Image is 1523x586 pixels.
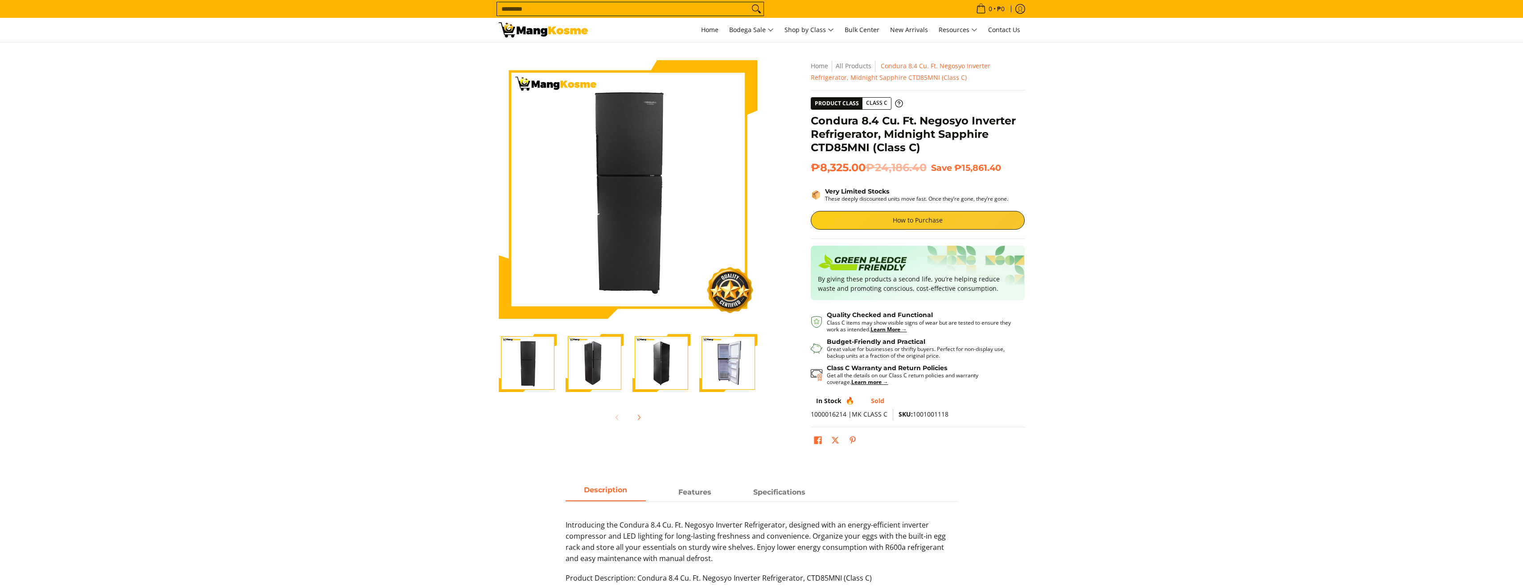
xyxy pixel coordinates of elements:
img: Condura 8.4 Cu. Ft. Negosyo Inverter Refrigerator, Midnight Sapphire CTD85MNI (Class C) [499,60,757,319]
strong: Quality Checked and Functional [827,311,933,319]
p: Get all the details on our Class C return policies and warranty coverage. [827,372,1016,385]
a: Home [811,62,828,70]
span: Save [931,162,952,173]
span: ₱0 [996,6,1006,12]
a: Post on X [829,434,842,449]
a: Pin on Pinterest [846,434,859,449]
strong: Class C Warranty and Return Policies [827,364,947,372]
span: Product Class [811,98,862,109]
img: Condura 8.4 Cu. Ft. Negosyo Inverter Refrigerator, Midnight Sapphire CTD85MNI (Class C)-3 [632,334,690,392]
a: Contact Us [984,18,1025,42]
img: Badge sustainability green pledge friendly [818,253,907,274]
nav: Breadcrumbs [811,60,1025,83]
a: Learn More → [870,326,907,333]
span: Sold [871,396,884,405]
a: All Products [836,62,871,70]
span: Bulk Center [845,25,879,34]
a: Product Class Class C [811,97,903,110]
strong: Specifications [753,488,805,496]
span: ₱8,325.00 [811,161,927,174]
a: Learn more → [851,378,888,386]
img: Condura 8.4 Cu. Ft. Negosyo Inverter Refrigerator, Midnight Sapphire CTD85MNI (Class C)-1 [499,334,557,392]
span: 0 [987,6,993,12]
a: How to Purchase [811,211,1025,230]
p: By giving these products a second life, you’re helping reduce waste and promoting conscious, cost... [818,274,1018,293]
a: Share on Facebook [812,434,824,449]
a: Resources [934,18,982,42]
p: Class C items may show visible signs of wear but are tested to ensure they work as intended. [827,319,1016,333]
span: Resources [939,25,977,36]
span: Bodega Sale [729,25,774,36]
span: Home [701,25,718,34]
span: Class C [862,98,891,109]
span: Contact Us [988,25,1020,34]
strong: Very Limited Stocks [825,187,889,195]
a: Shop by Class [780,18,838,42]
span: SKU: [899,410,913,418]
p: These deeply discounted units move fast. Once they’re gone, they’re gone. [825,195,1008,202]
a: Description [566,484,646,501]
a: Description 1 [655,484,735,501]
span: Condura 8.4 Cu. Ft. Negosyo Inverter Refrigerator, Midnight Sapphire CTD85MNI (Class C) [811,62,990,82]
a: Bodega Sale [725,18,778,42]
a: Home [697,18,723,42]
span: New Arrivals [890,25,928,34]
span: Shop by Class [784,25,834,36]
span: 4 [811,396,814,405]
h1: Condura 8.4 Cu. Ft. Negosyo Inverter Refrigerator, Midnight Sapphire CTD85MNI (Class C) [811,114,1025,154]
strong: Budget-Friendly and Practical [827,338,925,346]
img: Condura 8.4 Cu. Ft. Negosyo Inverter Refrigerator, Midnight Sapphire CTD85MNI (Class C)-4 [699,334,757,392]
span: Description [566,484,646,500]
a: Bulk Center [840,18,884,42]
span: 1001001118 [899,410,948,418]
span: 297 [858,396,869,405]
p: Introducing the Condura 8.4 Cu. Ft. Negosyo Inverter Refrigerator, designed with an energy-effici... [566,520,958,573]
span: ₱15,861.40 [954,162,1001,173]
del: ₱24,186.40 [866,161,927,174]
img: Condura 8.4 Cu. Ft. Negosyo Inverter Refrigerator, Midnight Sapphire CTD85MNI (Class C)-2 [566,334,624,392]
button: Next [629,408,649,427]
p: Great value for businesses or thrifty buyers. Perfect for non-display use, backup units at a frac... [827,346,1016,359]
strong: Features [678,488,711,496]
nav: Main Menu [597,18,1025,42]
img: Condura 8.5 Cu. Ft. Negosyo Inverter Refrigerator l Mang Kosme [499,22,588,37]
span: 1000016214 |MK CLASS C [811,410,887,418]
button: Search [749,2,764,16]
span: • [973,4,1007,14]
span: In Stock [816,396,842,405]
a: New Arrivals [886,18,932,42]
a: Description 2 [739,484,820,501]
